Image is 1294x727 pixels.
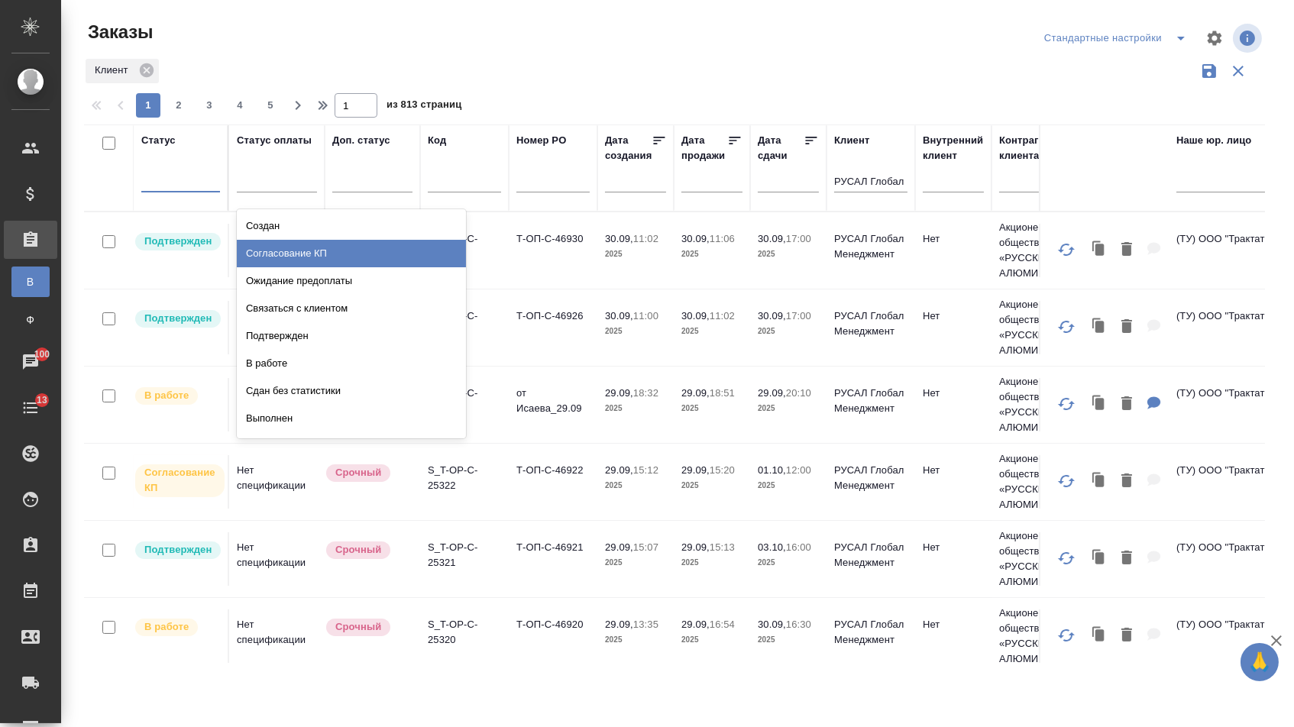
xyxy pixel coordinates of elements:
td: Нет спецификации [229,378,325,431]
span: Настроить таблицу [1196,20,1233,57]
p: 30.09, [758,233,786,244]
p: 29.09, [681,541,710,553]
div: Номер PO [516,133,566,148]
p: Подтвержден [144,311,212,326]
td: Нет спецификации [229,455,325,509]
p: 15:13 [710,541,735,553]
p: 2025 [605,401,666,416]
td: Т-ОП-С-46930 [509,224,597,277]
p: Нет [923,540,984,555]
p: РУСАЛ Глобал Менеджмент [834,540,907,570]
button: Клонировать [1085,312,1114,343]
div: Подтвержден [237,322,466,350]
p: 2025 [681,247,742,262]
p: 2025 [758,478,819,493]
p: 2025 [605,247,666,262]
div: Выставляется автоматически, если на указанный объем услуг необходимо больше времени в стандартном... [325,463,412,483]
div: Дата создания [605,133,652,163]
p: 29.09, [605,464,633,476]
p: 30.09, [681,310,710,321]
p: Нет [923,309,984,324]
td: от Исаева_29.09 [509,378,597,431]
p: Акционерное общество «РУССКИЙ АЛЮМИНИ... [999,528,1072,590]
div: split button [1040,26,1196,50]
div: Код [428,133,446,148]
p: 11:00 [633,310,658,321]
p: 16:54 [710,619,735,630]
p: Подтвержден [144,234,212,249]
p: S_T-OP-C-25321 [428,540,501,570]
p: 2025 [758,324,819,339]
div: Согласование КП [237,240,466,267]
p: 2025 [758,247,819,262]
p: 2025 [681,632,742,648]
p: 29.09, [605,387,633,399]
p: Акционерное общество «РУССКИЙ АЛЮМИНИ... [999,297,1072,358]
p: 29.09, [681,464,710,476]
p: 2025 [758,555,819,570]
div: Выставляется автоматически, если на указанный объем услуг необходимо больше времени в стандартном... [325,540,412,561]
div: Связаться с клиентом [237,295,466,322]
p: 2025 [681,555,742,570]
p: 01.10, [758,464,786,476]
p: 11:02 [710,310,735,321]
span: В [19,274,42,289]
span: 13 [27,393,57,408]
p: РУСАЛ Глобал Менеджмент [834,463,907,493]
p: 18:51 [710,387,735,399]
p: 2025 [605,324,666,339]
div: Выставляет КМ после уточнения всех необходимых деталей и получения согласия клиента на запуск. С ... [134,540,220,561]
p: 12:00 [786,464,811,476]
a: В [11,267,50,297]
p: Нет [923,231,984,247]
td: Нет спецификации [229,609,325,663]
p: 29.09, [605,541,633,553]
p: 20:10 [786,387,811,399]
span: 4 [228,98,252,113]
p: 15:12 [633,464,658,476]
td: Нет спецификации [229,224,325,277]
p: 2025 [681,401,742,416]
p: 2025 [681,324,742,339]
p: 2025 [758,401,819,416]
button: Обновить [1048,540,1085,577]
button: Сохранить фильтры [1195,57,1224,86]
button: Удалить [1114,543,1140,574]
p: 16:00 [786,541,811,553]
p: 30.09, [605,233,633,244]
button: Удалить [1114,466,1140,497]
p: 17:00 [786,310,811,321]
p: Подтвержден [144,542,212,557]
p: Согласование КП [144,465,215,496]
div: Статус [141,133,176,148]
p: Клиент [95,63,134,78]
span: из 813 страниц [387,95,461,118]
span: Заказы [84,20,153,44]
p: S_T-OP-C-25322 [428,463,501,493]
td: Нет спецификации [229,532,325,586]
div: Сдан без статистики [237,377,466,405]
p: 15:07 [633,541,658,553]
p: 29.09, [605,619,633,630]
p: Акционерное общество «РУССКИЙ АЛЮМИНИ... [999,374,1072,435]
div: Ожидание предоплаты [237,267,466,295]
p: 2025 [605,478,666,493]
div: Завершен [237,432,466,460]
p: Акционерное общество «РУССКИЙ АЛЮМИНИ... [999,451,1072,512]
p: РУСАЛ Глобал Менеджмент [834,309,907,339]
span: 🙏 [1247,646,1273,678]
button: Клонировать [1085,389,1114,420]
p: 2025 [681,478,742,493]
span: 100 [25,347,60,362]
button: Обновить [1048,617,1085,654]
a: Ф [11,305,50,335]
p: 30.09, [605,310,633,321]
p: 17:00 [786,233,811,244]
p: Нет [923,617,984,632]
p: 11:02 [633,233,658,244]
p: 30.09, [758,619,786,630]
div: Выставляет КМ после уточнения всех необходимых деталей и получения согласия клиента на запуск. С ... [134,309,220,329]
p: 16:30 [786,619,811,630]
button: Клонировать [1085,543,1114,574]
button: Удалить [1114,389,1140,420]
